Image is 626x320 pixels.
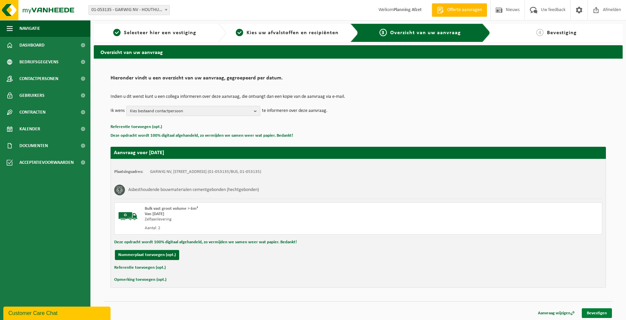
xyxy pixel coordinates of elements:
[19,137,48,154] span: Documenten
[114,263,166,272] button: Referentie toevoegen (opt.)
[114,150,164,155] strong: Aanvraag voor [DATE]
[111,94,606,99] p: Indien u dit wenst kunt u een collega informeren over deze aanvraag, die ontvangt dan een kopie v...
[113,29,121,36] span: 1
[128,185,259,195] h3: Asbesthoudende bouwmaterialen cementgebonden (hechtgebonden)
[130,106,251,116] span: Kies bestaand contactpersoon
[582,308,612,318] a: Bevestigen
[145,226,385,231] div: Aantal: 2
[88,5,170,15] span: 01-053135 - GARWIG NV - HOUTHULST
[19,154,74,171] span: Acceptatievoorwaarden
[19,87,45,104] span: Gebruikers
[3,305,112,320] iframe: chat widget
[19,121,40,137] span: Kalender
[124,30,196,36] span: Selecteer hier een vestiging
[536,29,544,36] span: 4
[111,123,162,131] button: Referentie toevoegen (opt.)
[379,29,387,36] span: 3
[19,104,46,121] span: Contracten
[19,37,45,54] span: Dashboard
[97,29,213,37] a: 1Selecteer hier een vestiging
[118,206,138,226] img: BL-SO-LV.png
[19,70,58,87] span: Contactpersonen
[247,30,339,36] span: Kies uw afvalstoffen en recipiënten
[445,7,484,13] span: Offerte aanvragen
[547,30,577,36] span: Bevestiging
[114,275,166,284] button: Opmerking toevoegen (opt.)
[394,7,422,12] strong: Planning Afzet
[533,308,580,318] a: Aanvraag wijzigen
[111,106,125,116] p: Ik wens
[262,106,328,116] p: te informeren over deze aanvraag.
[432,3,487,17] a: Offerte aanvragen
[19,54,59,70] span: Bedrijfsgegevens
[145,217,385,222] div: Zelfaanlevering
[19,20,40,37] span: Navigatie
[94,45,623,58] h2: Overzicht van uw aanvraag
[114,170,143,174] strong: Plaatsingsadres:
[236,29,243,36] span: 2
[150,169,261,175] td: GARWIG NV, [STREET_ADDRESS] (01-053135/BUS, 01-053135)
[390,30,461,36] span: Overzicht van uw aanvraag
[115,250,179,260] button: Nummerplaat toevoegen (opt.)
[111,75,606,84] h2: Hieronder vindt u een overzicht van uw aanvraag, gegroepeerd per datum.
[145,212,164,216] strong: Van [DATE]
[229,29,345,37] a: 2Kies uw afvalstoffen en recipiënten
[111,131,293,140] button: Deze opdracht wordt 100% digitaal afgehandeld, zo vermijden we samen weer wat papier. Bedankt!
[114,238,297,247] button: Deze opdracht wordt 100% digitaal afgehandeld, zo vermijden we samen weer wat papier. Bedankt!
[126,106,260,116] button: Kies bestaand contactpersoon
[145,206,198,211] span: Bulk vast groot volume > 6m³
[89,5,169,15] span: 01-053135 - GARWIG NV - HOUTHULST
